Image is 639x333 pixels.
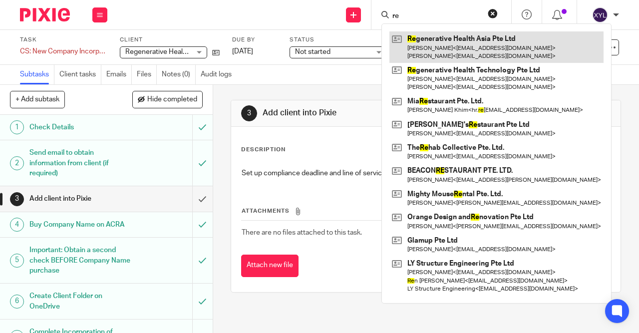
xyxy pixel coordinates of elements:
[290,36,389,44] label: Status
[242,229,362,236] span: There are no files attached to this task.
[10,91,65,108] button: + Add subtask
[106,65,132,84] a: Emails
[241,146,286,154] p: Description
[29,191,131,206] h1: Add client into Pixie
[162,65,196,84] a: Notes (0)
[232,48,253,55] span: [DATE]
[10,254,24,268] div: 5
[125,48,228,55] span: Regenerative Health Asia Pte Ltd
[29,289,131,314] h1: Create Client Folder on OneDrive
[20,36,107,44] label: Task
[295,48,330,55] span: Not started
[10,295,24,309] div: 6
[29,217,131,232] h1: Buy Company Name on ACRA
[29,243,131,278] h1: Important: Obtain a second check BEFORE Company Name purchase
[120,36,220,44] label: Client
[241,105,257,121] div: 3
[242,208,290,214] span: Attachments
[241,255,299,277] button: Attach new file
[132,91,203,108] button: Hide completed
[137,65,157,84] a: Files
[201,65,237,84] a: Audit logs
[20,8,70,21] img: Pixie
[59,65,101,84] a: Client tasks
[147,96,197,104] span: Hide completed
[20,46,107,56] div: CS: New Company Incorporation
[10,156,24,170] div: 2
[20,65,54,84] a: Subtasks
[391,12,481,21] input: Search
[10,218,24,232] div: 4
[29,145,131,181] h1: Send email to obtain information from client (if required)
[10,192,24,206] div: 3
[263,108,447,118] h1: Add client into Pixie
[232,36,277,44] label: Due by
[10,120,24,134] div: 1
[488,8,498,18] button: Clear
[242,168,610,178] p: Set up compliance deadline and line of services.
[29,120,131,135] h1: Check Details
[592,7,608,23] img: svg%3E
